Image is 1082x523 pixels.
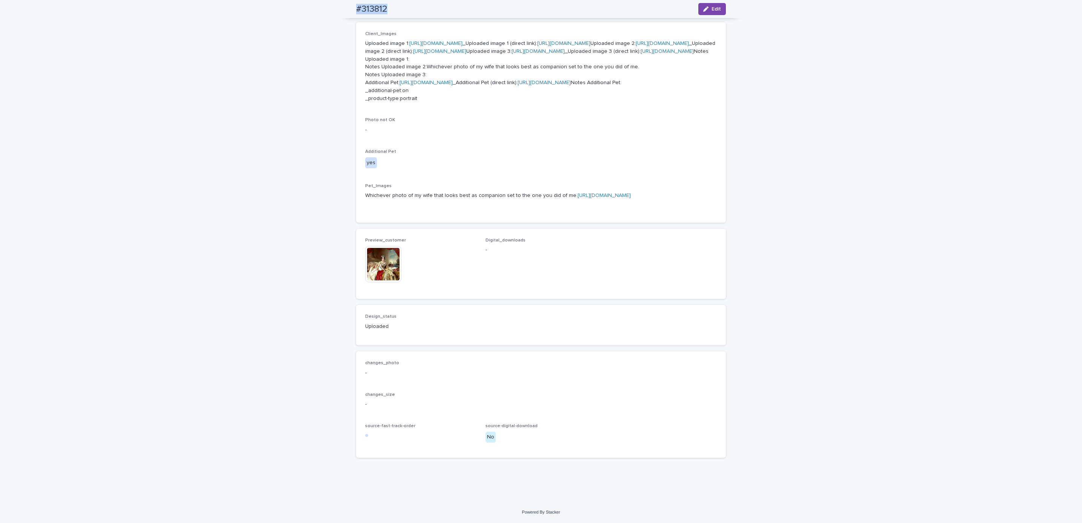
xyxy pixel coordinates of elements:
[365,369,717,377] p: -
[365,40,717,102] p: Uploaded image 1: _Uploaded image 1 (direct link): Uploaded image 2: _Uploaded image 2 (direct li...
[636,41,689,46] a: [URL][DOMAIN_NAME]
[365,392,395,397] span: changes_size
[365,424,415,428] span: source-fast-track-order
[356,4,387,15] h2: #313812
[413,49,466,54] a: [URL][DOMAIN_NAME]
[365,238,406,243] span: Preview_customer
[365,323,476,331] p: Uploaded
[365,314,397,319] span: Design_status
[365,118,395,122] span: Photo not OK
[365,149,396,154] span: Additional Pet
[409,41,463,46] a: [URL][DOMAIN_NAME]
[400,80,453,85] a: [URL][DOMAIN_NAME]
[578,193,631,198] a: [URL][DOMAIN_NAME]
[365,400,717,408] p: -
[486,238,526,243] span: Digital_downloads
[698,3,726,15] button: Edit
[486,432,496,443] div: No
[365,32,397,36] span: Client_Images
[712,6,721,12] span: Edit
[512,49,565,54] a: [URL][DOMAIN_NAME]
[486,424,538,428] span: source-digital-download
[486,246,597,254] p: -
[365,361,399,365] span: changes_photo
[537,41,590,46] a: [URL][DOMAIN_NAME]
[518,80,571,85] a: [URL][DOMAIN_NAME]
[641,49,694,54] a: [URL][DOMAIN_NAME]
[365,192,717,208] p: Whichever photo of my wife that looks best as companion set to the one you did of me.
[522,510,560,514] a: Powered By Stacker
[365,157,377,168] div: yes
[365,126,717,134] p: -
[365,184,392,188] span: Pet_Images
